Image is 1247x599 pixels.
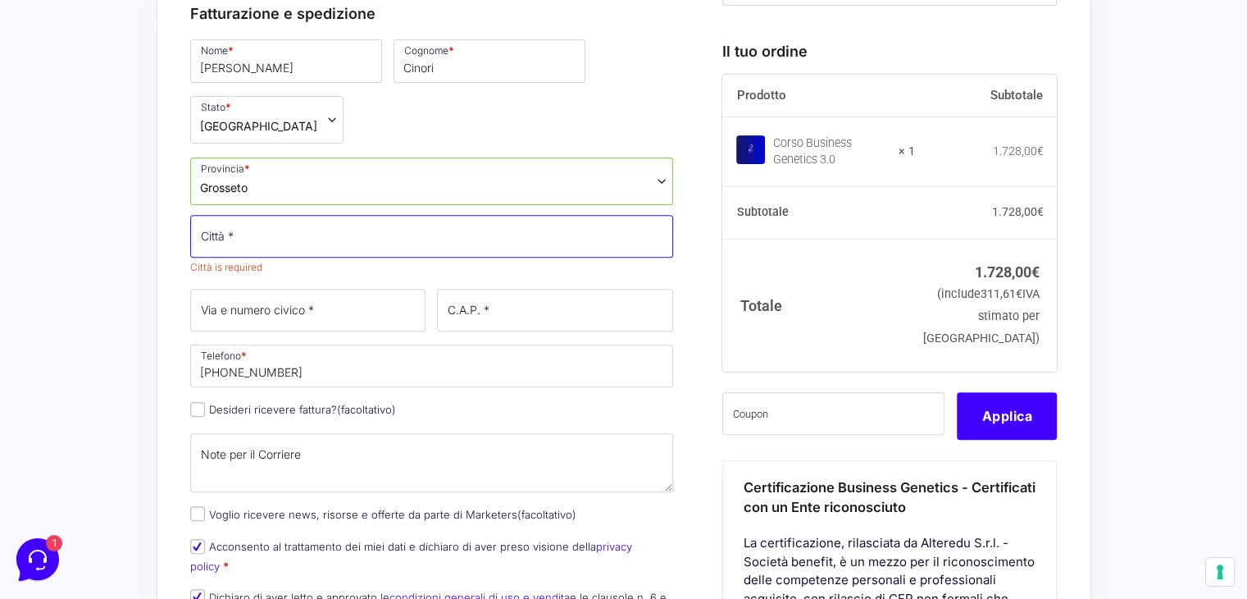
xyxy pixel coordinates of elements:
span: Certificazione Business Genetics - Certificati con un Ente riconosciuto [744,479,1035,516]
input: Telefono * [190,345,674,387]
a: AssistenzaTu:Ok grazie mille4 min fa1 [20,85,308,135]
span: Stato [190,96,344,144]
th: Subtotale [915,75,1058,117]
input: C.A.P. * [437,289,673,332]
a: [PERSON_NAME][PERSON_NAME], molto felice che sia andato tutto bene Ci vediamo a [GEOGRAPHIC_DATA]... [20,149,308,198]
strong: × 1 [899,144,915,160]
img: dark [26,94,59,126]
p: [PERSON_NAME], molto felice che sia andato tutto bene Ci vediamo a [GEOGRAPHIC_DATA] 🚀 Se dovessi... [69,175,250,191]
span: Città is required [190,261,262,273]
button: Aiuto [214,448,315,486]
input: Desideri ricevere fattura?(facoltativo) [190,402,205,417]
a: privacy policy [190,540,632,572]
button: Le tue preferenze relative al consenso per le tecnologie di tracciamento [1206,558,1234,586]
span: Italia [200,117,317,135]
p: Tu: Ok grazie mille [69,112,254,128]
a: Apri Centro Assistenza [175,270,302,283]
h2: [PERSON_NAME] 👋 [13,13,275,39]
span: (facoltativo) [337,403,396,416]
iframe: Customerly Messenger Launcher [13,535,62,584]
span: € [1036,144,1043,158]
button: Home [13,448,114,486]
span: 311,61 [981,287,1022,301]
bdi: 1.728,00 [992,144,1043,158]
input: Cerca un articolo... [37,305,268,322]
input: Nome * [190,39,382,82]
small: (include IVA stimato per [GEOGRAPHIC_DATA]) [923,287,1040,345]
span: Inizia una conversazione [107,214,242,227]
span: Grosseto [200,179,248,196]
button: Applica [957,392,1057,440]
label: Voglio ricevere news, risorse e offerte da parte di Marketers [190,508,576,521]
div: Corso Business Genetics 3.0 [773,135,888,168]
span: [PERSON_NAME] [69,155,250,171]
span: Provincia [190,158,674,205]
p: Home [49,471,77,486]
span: Assistenza [69,92,254,108]
span: Le tue conversazioni [26,66,139,79]
bdi: 1.728,00 [991,205,1043,218]
span: Trova una risposta [26,270,128,283]
p: Messaggi [142,471,186,486]
input: Acconsento al trattamento dei miei dati e dichiaro di aver preso visione dellaprivacy policy [190,539,205,554]
span: € [1031,263,1040,281]
img: dark [26,157,59,190]
input: Via e numero civico * [190,289,426,332]
th: Subtotale [722,187,915,240]
img: Corso Business Genetics 3.0 [736,135,765,164]
input: Cognome * [394,39,585,82]
input: Città * [190,215,674,258]
span: € [1036,205,1043,218]
a: [DEMOGRAPHIC_DATA] tutto [146,66,302,79]
p: 7 mesi fa [260,155,302,170]
button: 1Messaggi [114,448,215,486]
th: Totale [722,239,915,371]
label: Acconsento al trattamento dei miei dati e dichiaro di aver preso visione della [190,540,632,572]
p: Aiuto [253,471,276,486]
h3: Il tuo ordine [722,40,1057,62]
input: Voglio ricevere news, risorse e offerte da parte di Marketers(facoltativo) [190,506,205,521]
input: Coupon [722,392,944,435]
label: Desideri ricevere fattura? [190,403,396,416]
span: 1 [164,446,175,458]
h3: Fatturazione e spedizione [190,2,674,25]
span: € [1016,287,1022,301]
button: Inizia una conversazione [26,204,302,237]
span: 1 [285,112,302,128]
p: 4 min fa [264,92,302,107]
th: Prodotto [722,75,915,117]
bdi: 1.728,00 [975,263,1040,281]
span: (facoltativo) [517,508,576,521]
